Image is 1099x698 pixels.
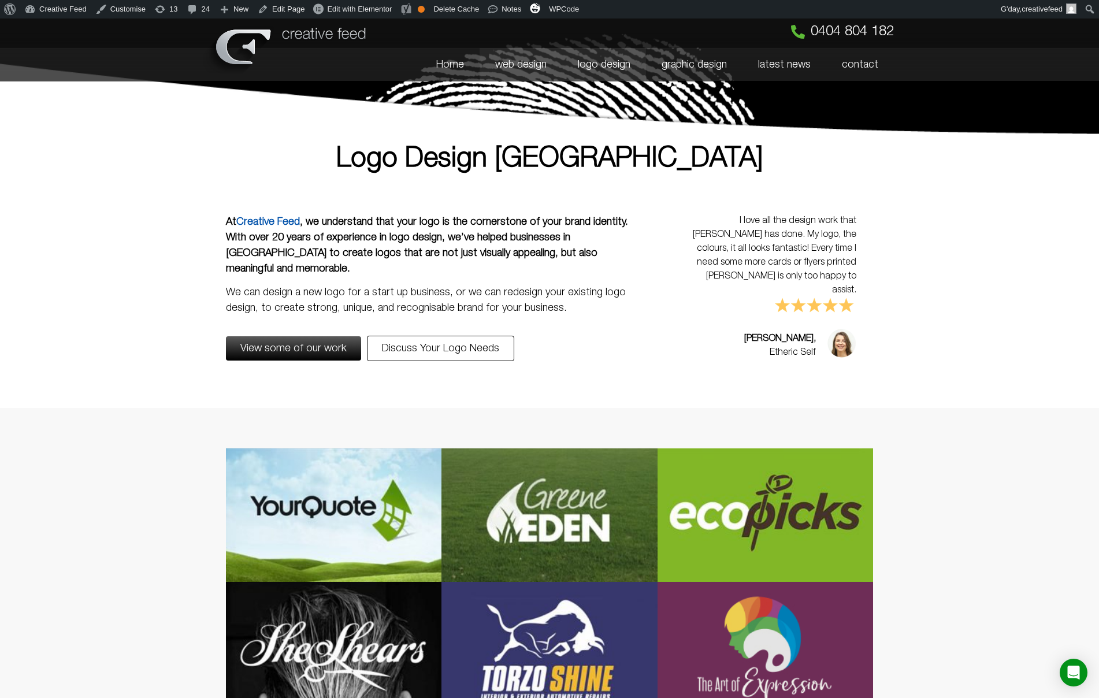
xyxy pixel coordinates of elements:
[18,30,28,39] img: website_grey.svg
[682,214,856,314] div: I love all the design work that [PERSON_NAME] has done. My logo, the colours, it all looks fantas...
[240,343,347,354] span: View some of our work
[791,25,894,39] a: 0404 804 182
[441,448,657,582] a: Greene Eden Logo Design
[367,336,514,361] a: Discuss Your Logo Needs
[1022,5,1063,13] span: creativefeed
[226,217,628,273] strong: At , we understand that your logo is the cornerstone of your brand identity. With over 20 years o...
[744,346,816,359] span: Etheric Self
[646,48,742,81] a: graphic design
[382,343,499,354] span: Discuss Your Logo Needs
[18,18,28,28] img: logo_orange.svg
[44,68,103,76] div: Domain Overview
[480,48,562,81] a: web design
[827,329,856,358] img: Jackie,
[226,285,630,316] p: We can design a new logo for a start up business, or we can redesign your existing logo design, t...
[236,217,300,227] a: Creative Feed
[742,48,826,81] a: latest news
[327,5,392,13] span: Edit with Elementor
[670,202,868,373] div: 2 / 4
[670,202,868,373] div: Slides
[31,67,40,76] img: tab_domain_overview_orange.svg
[128,68,195,76] div: Keywords by Traffic
[376,48,894,81] nav: Menu
[30,30,127,39] div: Domain: [DOMAIN_NAME]
[562,48,646,81] a: logo design
[1060,659,1087,686] div: Open Intercom Messenger
[744,332,816,346] span: [PERSON_NAME],
[226,146,873,173] h1: Logo Design [GEOGRAPHIC_DATA]
[32,18,57,28] div: v 4.0.25
[115,67,124,76] img: tab_keywords_by_traffic_grey.svg
[226,448,441,582] a: YourQuote Logo Design
[418,6,425,13] div: OK
[421,48,480,81] a: Home
[826,48,894,81] a: contact
[226,336,361,361] a: View some of our work
[811,25,894,39] span: 0404 804 182
[530,3,540,13] img: svg+xml;base64,PHN2ZyB4bWxucz0iaHR0cDovL3d3dy53My5vcmcvMjAwMC9zdmciIHZpZXdCb3g9IjAgMCAzMiAzMiI+PG...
